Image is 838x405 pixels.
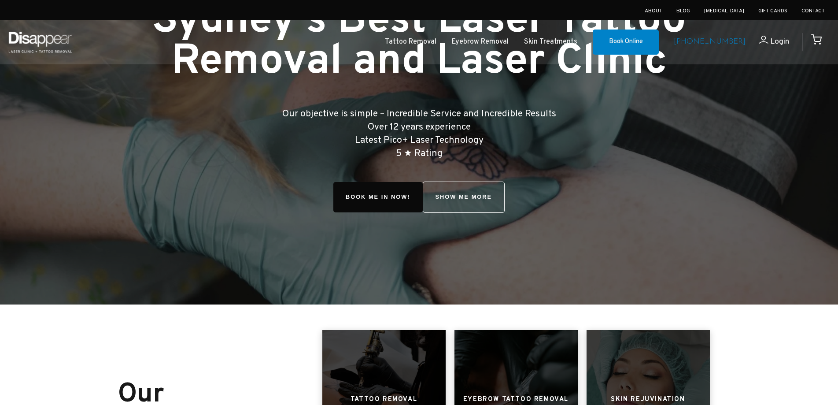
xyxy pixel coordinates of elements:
span: Login [770,37,789,47]
a: BOOK ME IN NOW! [333,182,423,212]
big: Our objective is simple – Incredible Service and Incredible Results Over 12 years experience Late... [282,108,556,159]
a: Skin Treatments [524,36,577,48]
a: Book Online [593,30,659,55]
a: Tattoo Removal [385,36,436,48]
a: SHOW ME MORE [423,182,505,213]
a: [MEDICAL_DATA] [704,7,744,15]
a: Gift Cards [758,7,787,15]
img: Disappear - Laser Clinic and Tattoo Removal Services in Sydney, Australia [7,26,74,58]
a: [PHONE_NUMBER] [674,36,746,48]
h1: Sydney's Best Laser Tattoo Removal and Laser Clinic [118,1,720,83]
a: About [645,7,662,15]
a: Blog [676,7,690,15]
a: Contact [801,7,825,15]
span: Book Me In! [333,182,423,212]
a: Login [746,36,789,48]
a: Eyebrow Removal [452,36,509,48]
